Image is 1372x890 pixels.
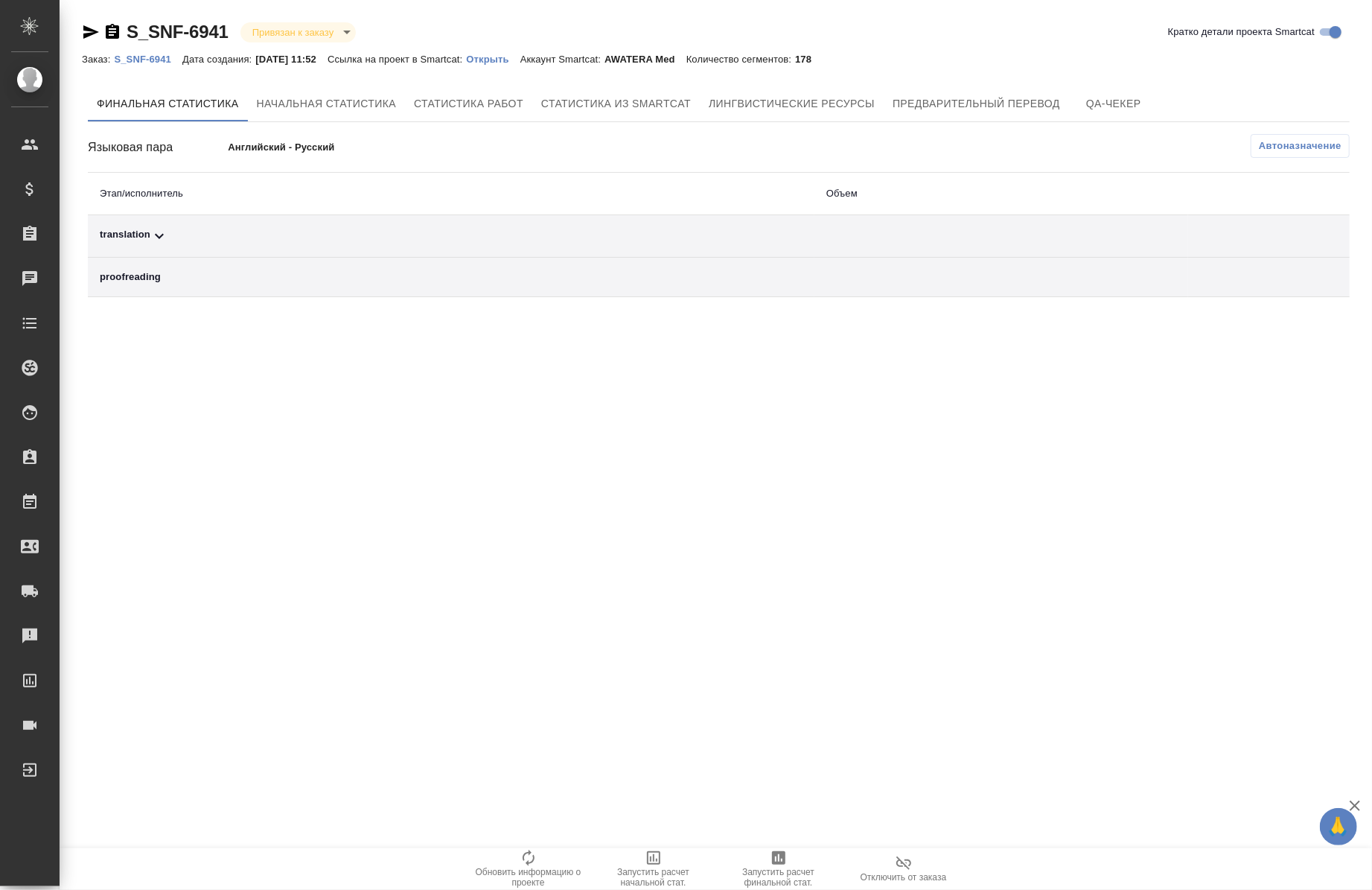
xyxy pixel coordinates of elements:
[795,54,823,65] p: 178
[248,26,338,39] button: Привязан к заказу
[1078,95,1149,113] span: QA-чекер
[466,52,520,65] a: Открыть
[88,173,814,215] th: Этап/исполнитель
[103,23,121,41] button: Скопировать ссылку
[228,140,508,155] p: Английский - Русский
[1320,808,1357,845] button: 🙏
[604,54,686,65] p: AWATERA Med
[257,95,397,113] span: Начальная статистика
[520,54,604,65] p: Аккаунт Smartcat:
[1259,139,1341,153] span: Автоназначение
[114,52,182,65] a: S_SNF-6941
[97,95,239,113] span: Финальная статистика
[541,95,691,113] span: Статистика из Smartcat
[1251,134,1350,158] button: Автоназначение
[82,23,100,41] button: Скопировать ссылку для ЯМессенджера
[328,54,466,65] p: Ссылка на проект в Smartcat:
[100,227,803,245] div: Toggle Row Expanded
[709,95,875,113] span: Лингвистические ресурсы
[100,270,803,285] div: proofreading
[414,95,523,113] span: Статистика работ
[240,22,356,42] div: Привязан к заказу
[127,22,229,42] a: S_SNF-6941
[114,54,182,65] p: S_SNF-6941
[686,54,795,65] p: Количество сегментов:
[255,54,328,65] p: [DATE] 11:52
[1326,811,1351,842] span: 🙏
[182,54,255,65] p: Дата создания:
[88,139,228,156] div: Языковая пара
[893,95,1060,113] span: Предварительный перевод
[814,173,1188,215] th: Объем
[466,54,520,65] p: Открыть
[82,54,114,65] p: Заказ:
[1168,25,1315,39] span: Кратко детали проекта Smartcat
